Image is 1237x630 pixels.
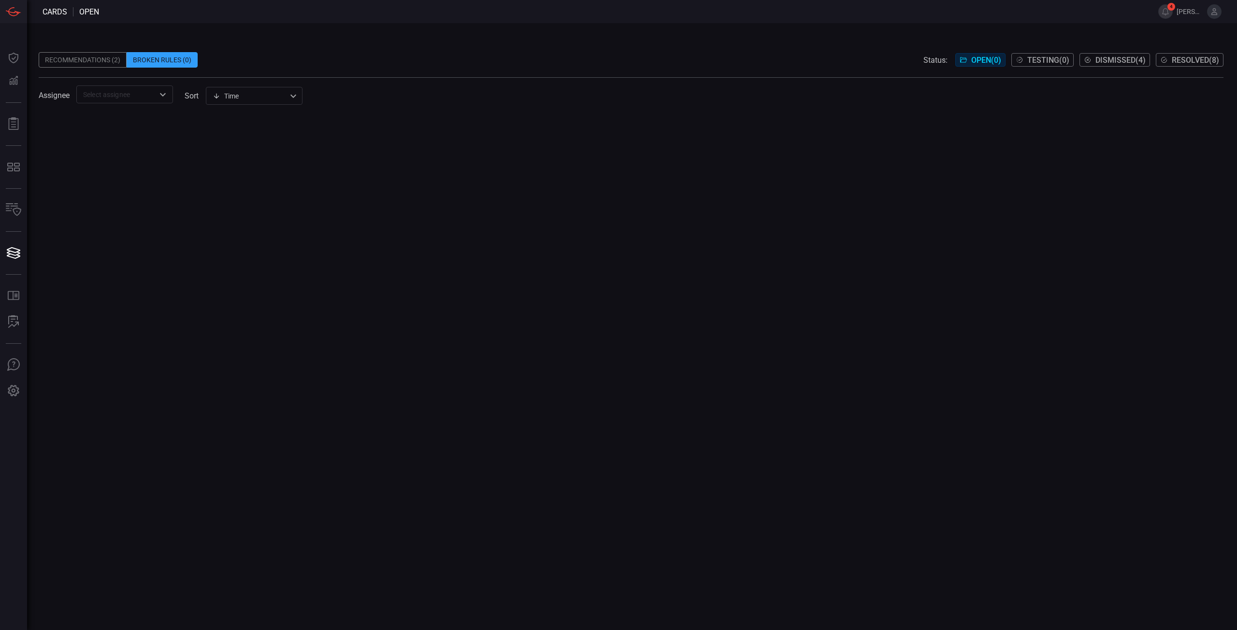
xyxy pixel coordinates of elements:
[79,88,154,100] input: Select assignee
[1177,8,1203,15] span: [PERSON_NAME].[PERSON_NAME]
[955,53,1006,67] button: Open(0)
[2,241,25,265] button: Cards
[2,70,25,93] button: Detections
[971,56,1001,65] span: Open ( 0 )
[43,7,67,16] span: Cards
[39,91,70,100] span: Assignee
[1156,53,1223,67] button: Resolved(8)
[2,284,25,308] button: Rule Catalog
[1095,56,1146,65] span: Dismissed ( 4 )
[79,7,99,16] span: open
[2,310,25,334] button: ALERT ANALYSIS
[2,155,25,179] button: MITRE - Detection Posture
[2,112,25,136] button: Reports
[1011,53,1074,67] button: Testing(0)
[213,91,287,101] div: Time
[2,46,25,70] button: Dashboard
[1172,56,1219,65] span: Resolved ( 8 )
[39,52,127,68] div: Recommendations (2)
[2,379,25,403] button: Preferences
[1027,56,1069,65] span: Testing ( 0 )
[156,88,170,101] button: Open
[2,353,25,377] button: Ask Us A Question
[1158,4,1173,19] button: 4
[127,52,198,68] div: Broken Rules (0)
[185,91,199,100] label: sort
[1167,3,1175,11] span: 4
[923,56,948,65] span: Status:
[2,198,25,222] button: Inventory
[1079,53,1150,67] button: Dismissed(4)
